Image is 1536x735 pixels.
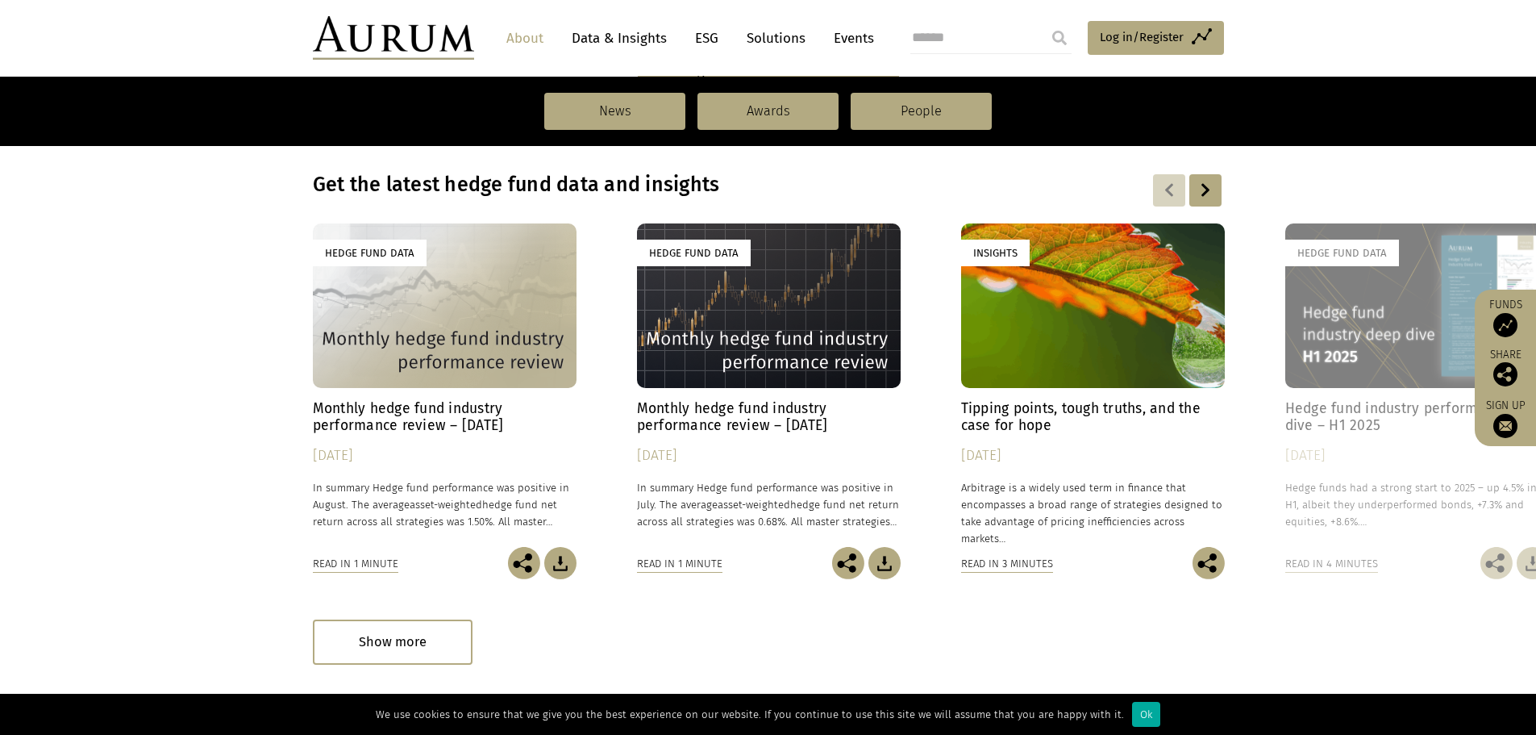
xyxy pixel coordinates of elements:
[687,23,726,53] a: ESG
[508,547,540,579] img: Share this post
[637,445,901,467] div: [DATE]
[564,23,675,53] a: Data & Insights
[1088,21,1224,55] a: Log in/Register
[637,479,901,530] p: In summary Hedge fund performance was positive in July. The average hedge fund net return across ...
[1193,547,1225,579] img: Share this post
[961,555,1053,573] div: Read in 3 minutes
[1100,27,1184,47] span: Log in/Register
[961,240,1030,266] div: Insights
[498,23,552,53] a: About
[961,400,1225,434] h4: Tipping points, tough truths, and the case for hope
[1483,349,1528,386] div: Share
[313,173,1016,197] h3: Get the latest hedge fund data and insights
[1493,362,1517,386] img: Share this post
[313,223,577,547] a: Hedge Fund Data Monthly hedge fund industry performance review – [DATE] [DATE] In summary Hedge f...
[544,547,577,579] img: Download Article
[313,555,398,573] div: Read in 1 minute
[637,400,901,434] h4: Monthly hedge fund industry performance review – [DATE]
[410,499,482,511] span: asset-weighted
[1132,702,1160,727] div: Ok
[1483,298,1528,337] a: Funds
[1480,547,1513,579] img: Share this post
[637,240,751,266] div: Hedge Fund Data
[868,547,901,579] img: Download Article
[739,23,814,53] a: Solutions
[826,23,874,53] a: Events
[961,445,1225,467] div: [DATE]
[697,93,839,130] a: Awards
[832,547,864,579] img: Share this post
[718,499,790,511] span: asset-weighted
[961,223,1225,547] a: Insights Tipping points, tough truths, and the case for hope [DATE] Arbitrage is a widely used te...
[544,93,685,130] a: News
[851,93,992,130] a: People
[313,240,427,266] div: Hedge Fund Data
[313,16,474,60] img: Aurum
[1043,22,1076,54] input: Submit
[313,620,472,664] div: Show more
[961,479,1225,548] p: Arbitrage is a widely used term in finance that encompasses a broad range of strategies designed ...
[1285,555,1378,573] div: Read in 4 minutes
[313,445,577,467] div: [DATE]
[637,223,901,547] a: Hedge Fund Data Monthly hedge fund industry performance review – [DATE] [DATE] In summary Hedge f...
[1493,414,1517,438] img: Sign up to our newsletter
[637,555,722,573] div: Read in 1 minute
[1285,240,1399,266] div: Hedge Fund Data
[313,400,577,434] h4: Monthly hedge fund industry performance review – [DATE]
[1483,399,1528,438] a: Sign up
[1493,313,1517,337] img: Access Funds
[313,479,577,530] p: In summary Hedge fund performance was positive in August. The average hedge fund net return acros...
